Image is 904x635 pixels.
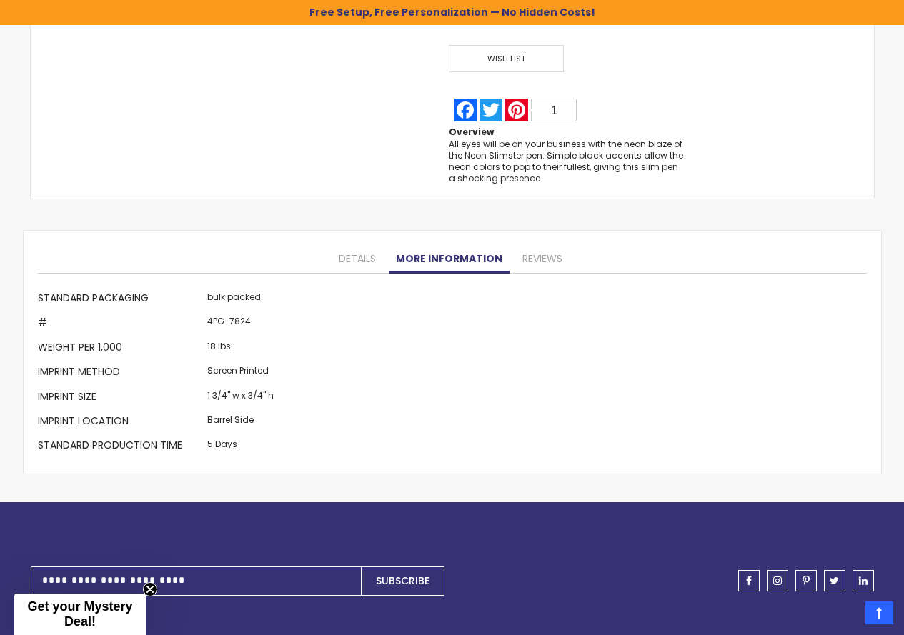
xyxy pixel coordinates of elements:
td: 5 Days [204,435,277,459]
span: Wish List [449,45,563,73]
th: Standard Production Time [38,435,204,459]
a: Details [332,245,383,274]
td: Barrel Side [204,410,277,434]
strong: Overview [449,126,494,138]
a: facebook [738,570,760,591]
th: Imprint Location [38,410,204,434]
button: Subscribe [361,566,444,596]
span: instagram [773,576,782,586]
th: Imprint Size [38,386,204,410]
td: 4PG-7824 [204,312,277,336]
span: twitter [830,576,839,586]
a: Reviews [515,245,570,274]
td: 18 lbs. [204,336,277,361]
a: Top [865,601,893,624]
div: Get your Mystery Deal!Close teaser [14,594,146,635]
span: linkedin [859,576,868,586]
span: facebook [746,576,752,586]
span: Get your Mystery Deal! [27,599,132,629]
a: pinterest [795,570,817,591]
th: Standard Packaging [38,288,204,312]
a: twitter [824,570,845,591]
div: All eyes will be on your business with the neon blaze of the Neon Slimster pen. Simple black acce... [449,139,686,185]
span: Subscribe [376,574,429,588]
a: linkedin [853,570,874,591]
a: Pinterest1 [504,99,578,121]
span: 1 [551,104,557,116]
a: Facebook [452,99,478,121]
th: Weight per 1,000 [38,336,204,361]
a: More Information [389,245,510,274]
a: instagram [767,570,788,591]
td: 1 3/4" w x 3/4" h [204,386,277,410]
th: Imprint Method [38,361,204,386]
a: Twitter [478,99,504,121]
a: Wish List [449,45,567,73]
td: bulk packed [204,288,277,312]
td: Screen Printed [204,361,277,386]
th: # [38,312,204,336]
button: Close teaser [143,582,157,596]
span: pinterest [803,576,810,586]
